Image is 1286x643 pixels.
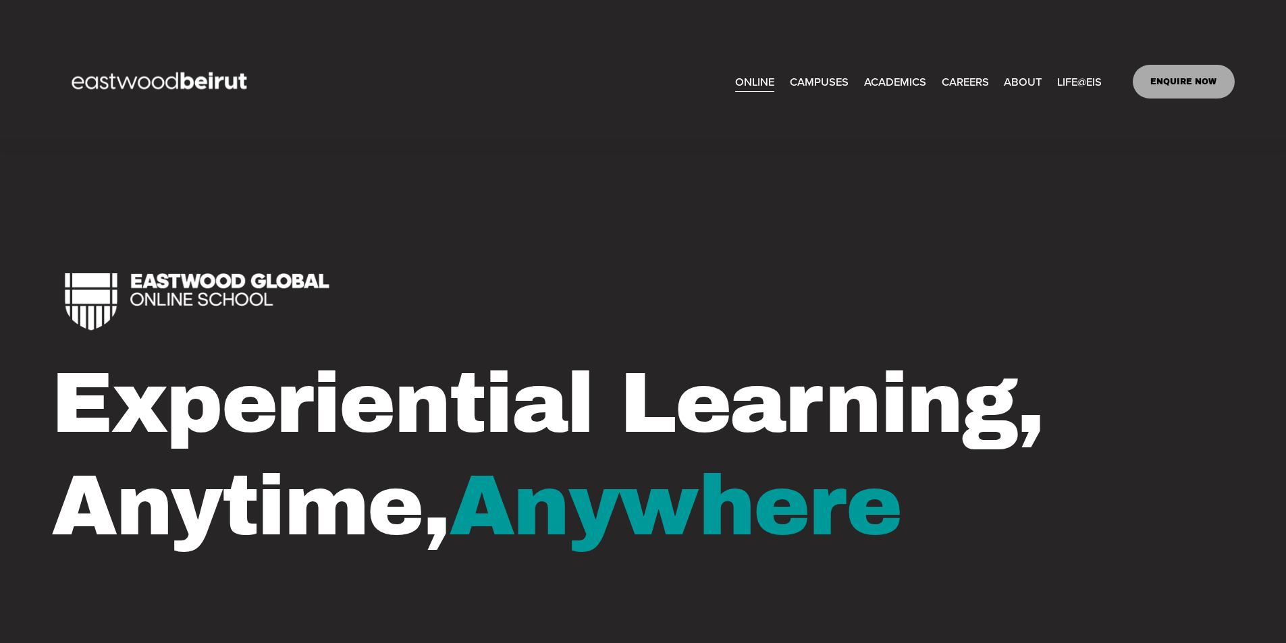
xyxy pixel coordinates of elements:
[735,71,774,93] a: ONLINE
[790,71,849,93] a: folder dropdown
[790,72,849,92] span: CAMPUSES
[1004,72,1042,92] span: ABOUT
[449,459,901,553] span: Anywhere
[1133,65,1235,99] a: ENQUIRE NOW
[1057,72,1102,92] span: LIFE@EIS
[1004,71,1042,93] a: folder dropdown
[942,71,989,93] a: CAREERS
[51,353,1235,557] h1: Experiential Learning, Anytime,
[864,71,926,93] a: folder dropdown
[51,47,271,116] img: EastwoodIS Global Site
[864,72,926,92] span: ACADEMICS
[1057,71,1102,93] a: folder dropdown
